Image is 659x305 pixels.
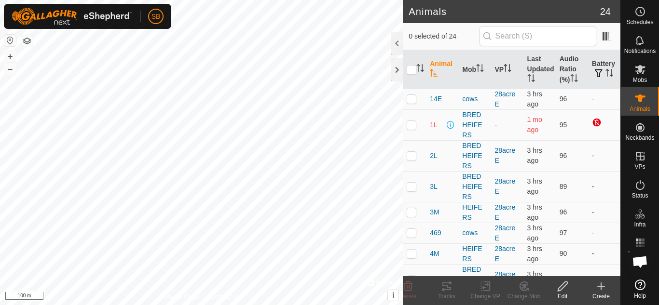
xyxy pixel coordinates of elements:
div: BRED HEIFERS [462,265,487,295]
span: 5L [430,275,438,285]
p-sorticon: Activate to sort [605,70,613,78]
th: Last Updated [523,50,556,89]
span: 469 [430,228,441,238]
app-display-virtual-paddock-transition: - [494,121,497,129]
div: Change VP [466,292,505,301]
span: 89 [560,183,567,190]
span: 30 Sept 2025, 8:34 am [527,90,542,108]
span: 96 [560,208,567,216]
div: BRED HEIFERS [462,110,487,140]
button: Reset Map [4,35,16,46]
span: 30 Sept 2025, 8:33 am [527,224,542,242]
p-sorticon: Activate to sort [504,66,511,73]
span: Infra [634,222,645,227]
span: 95 [560,121,567,129]
div: HEIFERS [462,244,487,264]
span: 3M [430,207,439,217]
div: Tracks [427,292,466,301]
div: cows [462,94,487,104]
span: Status [632,193,648,199]
td: - [588,140,620,171]
div: cows [462,228,487,238]
span: 96 [560,152,567,159]
td: - [588,202,620,223]
a: Help [621,276,659,303]
th: Animal [426,50,458,89]
span: 1L [430,120,438,130]
div: Create [582,292,620,301]
span: i [392,291,394,299]
input: Search (S) [480,26,596,46]
button: Map Layers [21,35,33,47]
th: Battery [588,50,620,89]
span: Help [634,293,646,299]
span: 30 Sept 2025, 8:34 am [527,245,542,263]
p-sorticon: Activate to sort [570,76,578,83]
div: Edit [543,292,582,301]
span: Delete [400,293,417,300]
span: 97 [560,229,567,237]
td: - [588,264,620,295]
span: 0 selected of 24 [409,31,479,41]
span: Animals [630,106,650,112]
img: Gallagher Logo [12,8,132,25]
td: - [588,223,620,243]
a: 28acre E [494,224,515,242]
button: + [4,51,16,62]
th: Audio Ratio (%) [556,50,588,89]
span: Notifications [624,48,656,54]
div: Change Mob [505,292,543,301]
span: 24 [600,4,611,19]
span: 96 [560,276,567,283]
p-sorticon: Activate to sort [476,66,484,73]
div: HEIFERS [462,202,487,223]
span: 4M [430,249,439,259]
div: BRED HEIFERS [462,172,487,202]
a: Privacy Policy [164,292,200,301]
h2: Animals [409,6,600,17]
span: 90 [560,250,567,257]
span: 3L [430,182,438,192]
span: 30 Sept 2025, 8:34 am [527,146,542,164]
span: 14E [430,94,442,104]
span: Mobs [633,77,647,83]
a: 28acre E [494,146,515,164]
a: Contact Us [211,292,239,301]
span: SB [151,12,161,22]
th: Mob [458,50,491,89]
span: 30 Sept 2025, 8:34 am [527,177,542,195]
a: 28acre E [494,90,515,108]
div: BRED HEIFERS [462,141,487,171]
a: 28acre E [494,245,515,263]
a: 28acre E [494,177,515,195]
span: 2 Aug 2025, 5:03 am [527,116,542,133]
span: Schedules [626,19,653,25]
span: 96 [560,95,567,103]
span: Neckbands [625,135,654,141]
div: Open chat [626,247,655,276]
td: - [588,243,620,264]
p-sorticon: Activate to sort [416,66,424,73]
span: Heatmap [628,251,652,256]
span: VPs [634,164,645,170]
td: - [588,171,620,202]
a: 28acre E [494,203,515,221]
button: – [4,63,16,75]
a: 28acre E [494,270,515,288]
span: 30 Sept 2025, 8:34 am [527,203,542,221]
th: VP [491,50,523,89]
span: 30 Sept 2025, 8:34 am [527,270,542,288]
button: i [388,290,398,301]
td: - [588,89,620,109]
p-sorticon: Activate to sort [430,70,438,78]
span: 2L [430,151,438,161]
p-sorticon: Activate to sort [527,76,535,83]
